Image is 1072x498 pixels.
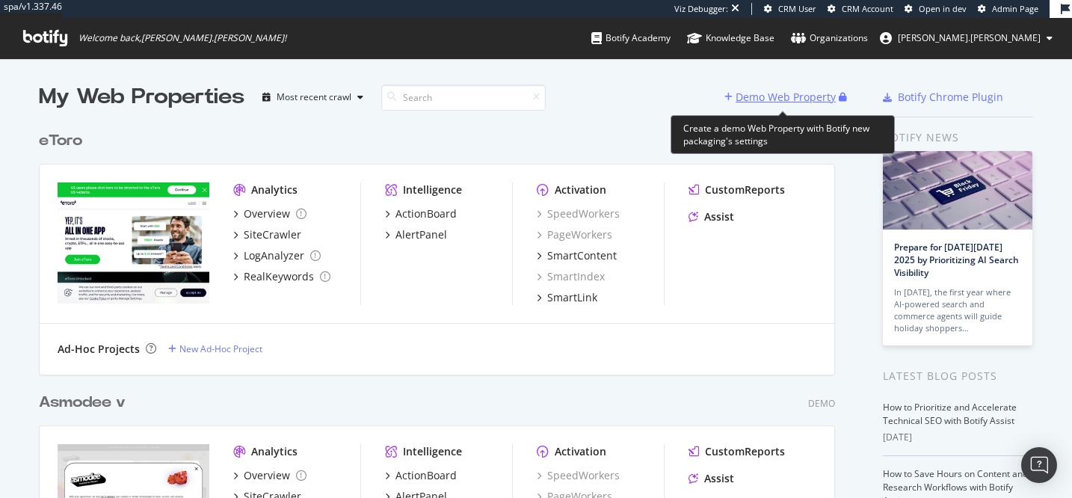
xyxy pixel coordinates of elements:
[233,227,301,242] a: SiteCrawler
[395,206,457,221] div: ActionBoard
[724,85,839,109] button: Demo Web Property
[244,269,314,284] div: RealKeywords
[395,468,457,483] div: ActionBoard
[537,206,620,221] a: SpeedWorkers
[687,18,774,58] a: Knowledge Base
[39,82,244,112] div: My Web Properties
[385,206,457,221] a: ActionBoard
[168,342,262,355] a: New Ad-Hoc Project
[724,90,839,103] a: Demo Web Property
[385,227,447,242] a: AlertPanel
[689,182,785,197] a: CustomReports
[1021,447,1057,483] div: Open Intercom Messenger
[689,444,785,459] a: CustomReports
[591,18,671,58] a: Botify Academy
[547,290,597,305] div: SmartLink
[791,18,868,58] a: Organizations
[808,397,835,410] div: Demo
[704,209,734,224] div: Assist
[403,444,462,459] div: Intelligence
[705,182,785,197] div: CustomReports
[39,130,88,152] a: eToro
[39,392,132,414] a: Asmodee v
[898,90,1003,105] div: Botify Chrome Plugin
[244,206,290,221] div: Overview
[687,31,774,46] div: Knowledge Base
[883,129,1033,146] div: Botify news
[555,444,606,459] div: Activation
[537,269,605,284] a: SmartIndex
[764,3,816,15] a: CRM User
[671,115,895,154] div: Create a demo Web Property with Botify new packaging's settings
[883,90,1003,105] a: Botify Chrome Plugin
[537,248,617,263] a: SmartContent
[537,227,612,242] a: PageWorkers
[704,471,734,486] div: Assist
[385,468,457,483] a: ActionBoard
[778,3,816,14] span: CRM User
[58,182,209,304] img: eToro
[251,444,298,459] div: Analytics
[39,130,82,152] div: eToro
[39,392,126,414] div: Asmodee v
[403,182,462,197] div: Intelligence
[828,3,893,15] a: CRM Account
[842,3,893,14] span: CRM Account
[381,84,546,111] input: Search
[58,342,140,357] div: Ad-Hoc Projects
[537,290,597,305] a: SmartLink
[78,32,286,44] span: Welcome back, [PERSON_NAME].[PERSON_NAME] !
[689,209,734,224] a: Assist
[919,3,967,14] span: Open in dev
[894,241,1019,279] a: Prepare for [DATE][DATE] 2025 by Prioritizing AI Search Visibility
[883,151,1032,230] img: Prepare for Black Friday 2025 by Prioritizing AI Search Visibility
[894,286,1021,334] div: In [DATE], the first year where AI-powered search and commerce agents will guide holiday shoppers…
[233,468,306,483] a: Overview
[883,368,1033,384] div: Latest Blog Posts
[251,182,298,197] div: Analytics
[898,31,1041,44] span: charles.lemaire
[868,26,1065,50] button: [PERSON_NAME].[PERSON_NAME]
[277,93,351,102] div: Most recent crawl
[674,3,728,15] div: Viz Debugger:
[992,3,1038,14] span: Admin Page
[705,444,785,459] div: CustomReports
[256,85,369,109] button: Most recent crawl
[244,468,290,483] div: Overview
[233,206,306,221] a: Overview
[591,31,671,46] div: Botify Academy
[179,342,262,355] div: New Ad-Hoc Project
[547,248,617,263] div: SmartContent
[791,31,868,46] div: Organizations
[905,3,967,15] a: Open in dev
[244,227,301,242] div: SiteCrawler
[233,269,330,284] a: RealKeywords
[555,182,606,197] div: Activation
[395,227,447,242] div: AlertPanel
[883,401,1017,427] a: How to Prioritize and Accelerate Technical SEO with Botify Assist
[537,468,620,483] a: SpeedWorkers
[978,3,1038,15] a: Admin Page
[689,471,734,486] a: Assist
[244,248,304,263] div: LogAnalyzer
[233,248,321,263] a: LogAnalyzer
[883,431,1033,444] div: [DATE]
[736,90,836,105] div: Demo Web Property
